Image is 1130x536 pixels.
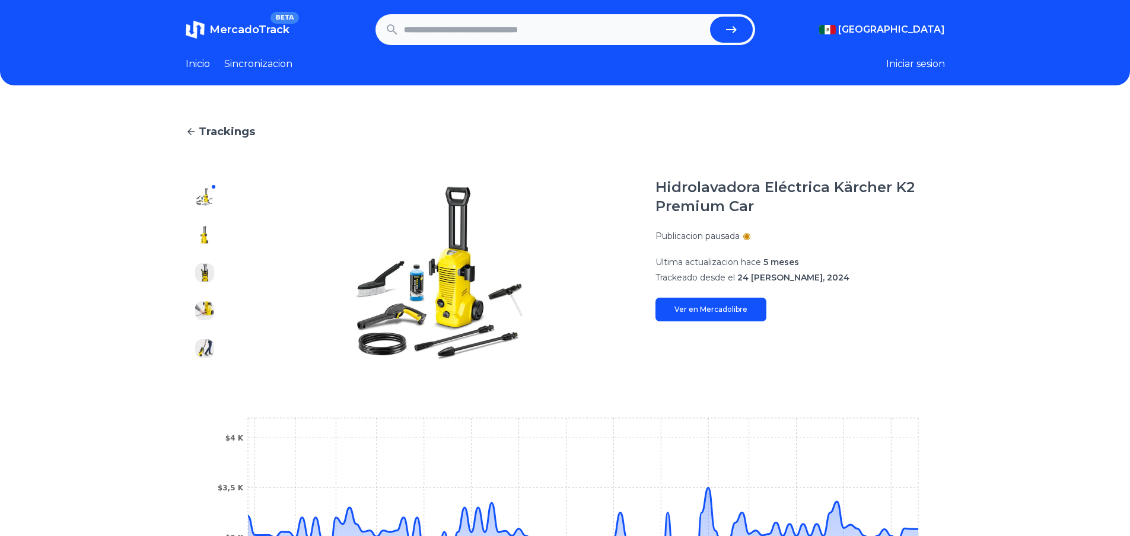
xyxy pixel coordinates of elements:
[195,225,214,244] img: Hidrolavadora Eléctrica Kärcher K2 Premium Car
[195,263,214,282] img: Hidrolavadora Eléctrica Kärcher K2 Premium Car
[195,301,214,320] img: Hidrolavadora Eléctrica Kärcher K2 Premium Car
[763,257,799,267] span: 5 meses
[247,178,632,368] img: Hidrolavadora Eléctrica Kärcher K2 Premium Car
[199,123,255,140] span: Trackings
[209,23,289,36] span: MercadoTrack
[186,20,289,39] a: MercadoTrackBETA
[737,272,849,283] span: 24 [PERSON_NAME], 2024
[886,57,945,71] button: Iniciar sesion
[195,339,214,358] img: Hidrolavadora Eléctrica Kärcher K2 Premium Car
[655,178,945,216] h1: Hidrolavadora Eléctrica Kärcher K2 Premium Car
[224,57,292,71] a: Sincronizacion
[270,12,298,24] span: BETA
[655,230,740,242] p: Publicacion pausada
[655,272,735,283] span: Trackeado desde el
[819,25,836,34] img: Mexico
[655,298,766,321] a: Ver en Mercadolibre
[195,187,214,206] img: Hidrolavadora Eléctrica Kärcher K2 Premium Car
[186,20,205,39] img: MercadoTrack
[217,484,243,492] tspan: $3,5 K
[186,57,210,71] a: Inicio
[819,23,945,37] button: [GEOGRAPHIC_DATA]
[225,434,243,442] tspan: $4 K
[655,257,761,267] span: Ultima actualizacion hace
[838,23,945,37] span: [GEOGRAPHIC_DATA]
[186,123,945,140] a: Trackings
